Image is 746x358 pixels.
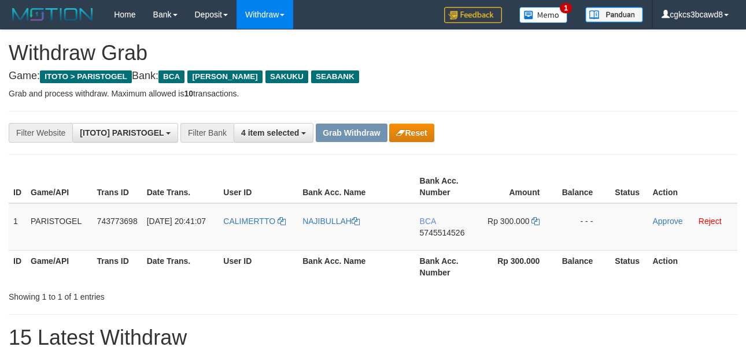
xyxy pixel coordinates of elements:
div: Filter Website [9,123,72,143]
th: Status [610,170,648,203]
th: Bank Acc. Number [415,250,481,283]
th: Game/API [26,170,93,203]
span: [DATE] 20:41:07 [147,217,206,226]
th: Bank Acc. Name [298,170,415,203]
button: Reset [389,124,434,142]
img: Feedback.jpg [444,7,502,23]
span: [ITOTO] PARISTOGEL [80,128,164,137]
a: NAJIBULLAH [302,217,360,226]
th: Status [610,250,648,283]
td: PARISTOGEL [26,203,93,251]
th: Bank Acc. Name [298,250,415,283]
h1: Withdraw Grab [9,42,737,65]
div: Showing 1 to 1 of 1 entries [9,286,302,303]
p: Grab and process withdraw. Maximum allowed is transactions. [9,88,737,99]
a: CALIMERTTO [223,217,286,226]
th: Action [648,250,737,283]
img: Button%20Memo.svg [519,7,568,23]
div: Filter Bank [180,123,234,143]
button: Grab Withdraw [316,124,387,142]
span: SEABANK [311,70,359,83]
td: 1 [9,203,26,251]
th: Rp 300.000 [481,250,557,283]
span: CALIMERTTO [223,217,275,226]
span: [PERSON_NAME] [187,70,262,83]
a: Reject [699,217,722,226]
h1: 15 Latest Withdraw [9,326,737,349]
span: 4 item selected [241,128,299,137]
img: panduan.png [585,7,643,23]
th: ID [9,250,26,283]
span: 1 [560,3,572,13]
th: Trans ID [93,250,142,283]
button: [ITOTO] PARISTOGEL [72,123,178,143]
th: Date Trans. [142,250,219,283]
a: Approve [652,217,682,226]
th: User ID [219,170,298,203]
th: Game/API [26,250,93,283]
span: 743773698 [97,217,138,226]
span: Copy 5745514526 to clipboard [420,228,465,237]
th: Balance [557,250,610,283]
th: User ID [219,250,298,283]
span: BCA [158,70,184,83]
th: Date Trans. [142,170,219,203]
th: Action [648,170,737,203]
span: Rp 300.000 [488,217,529,226]
span: SAKUKU [265,70,308,83]
th: Amount [481,170,557,203]
th: ID [9,170,26,203]
span: BCA [420,217,436,226]
th: Balance [557,170,610,203]
button: 4 item selected [234,123,313,143]
span: ITOTO > PARISTOGEL [40,70,132,83]
strong: 10 [184,89,193,98]
h4: Game: Bank: [9,70,737,82]
a: Copy 300000 to clipboard [531,217,540,226]
th: Trans ID [93,170,142,203]
td: - - - [557,203,610,251]
img: MOTION_logo.png [9,6,97,23]
th: Bank Acc. Number [415,170,481,203]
